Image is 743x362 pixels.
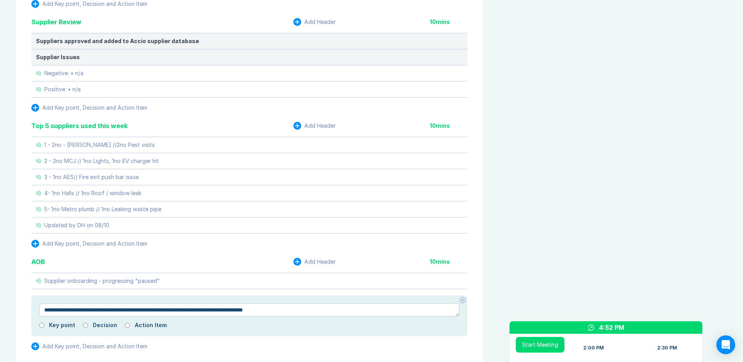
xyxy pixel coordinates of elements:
div: 4:52 PM [599,323,624,332]
div: Add Header [304,19,336,25]
div: Open Intercom Messenger [716,335,735,354]
div: 1 - 2no - [PERSON_NAME] //2no Pest visits [44,142,155,148]
div: Supplier onboarding - progressing "paused" [44,278,160,284]
div: Add Key point, Decision and Action Item [42,105,147,111]
label: Action Item [135,322,167,328]
div: 3 - 1no AES// Fire exit push bar issue [44,174,139,180]
div: 10 mins [430,259,467,265]
div: 4- 1no Halls // 1no Roof / window leak [44,190,141,196]
div: Add Key point, Decision and Action Item [42,343,147,349]
button: Add Header [293,18,336,26]
div: Suppliers approved and added to Accio supplier database [36,38,463,44]
button: Add Key point, Decision and Action Item [31,240,147,248]
div: Updated by DH on 08/10 [44,222,109,228]
button: Add Header [293,122,336,130]
div: Positive: • n/a [44,86,81,92]
div: 5- 1no Metro plumb // 1no Leaking waste pipe [44,206,161,212]
div: Add Key point, Decision and Action Item [42,241,147,247]
div: Supplier Issues [36,54,463,60]
button: Add Key point, Decision and Action Item [31,342,147,350]
button: Add Header [293,258,336,266]
div: 2:30 PM [657,345,677,351]
div: AOB [31,257,45,266]
label: Key point [49,322,75,328]
div: Add Key point, Decision and Action Item [42,1,147,7]
div: Negative: • n/a [44,70,83,76]
div: 10 mins [430,19,467,25]
div: Add Header [304,259,336,265]
div: Top 5 suppliers used this week [31,121,128,130]
div: 10 mins [430,123,467,129]
button: Add Key point, Decision and Action Item [31,104,147,112]
div: 2:00 PM [583,345,604,351]
button: Start Meeting [516,337,564,353]
div: Supplier Review [31,17,81,27]
div: 2 - 2no MCJ // 1no Lights, 1no EV charger hit [44,158,159,164]
label: Decision [93,322,117,328]
div: Add Header [304,123,336,129]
